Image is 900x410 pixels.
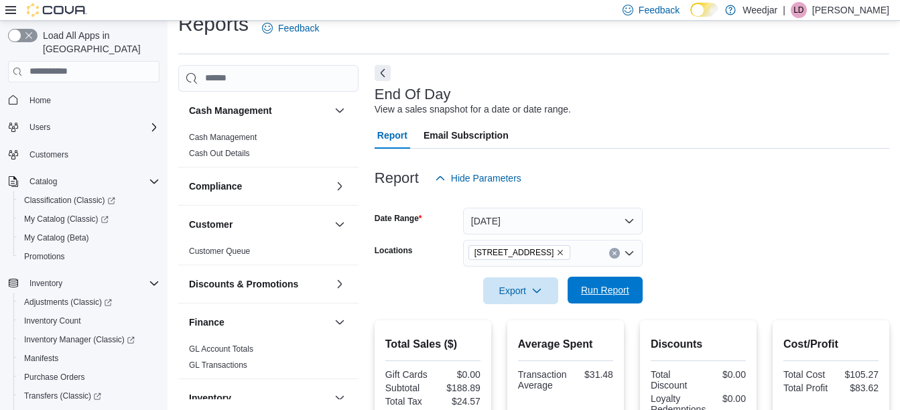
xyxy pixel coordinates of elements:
span: Users [24,119,159,135]
a: Feedback [257,15,324,42]
h3: Inventory [189,391,231,405]
h2: Total Sales ($) [385,336,480,352]
button: [DATE] [463,208,643,234]
button: Compliance [189,180,329,193]
button: Users [24,119,56,135]
a: Transfers (Classic) [19,388,107,404]
h3: Report [375,170,419,186]
a: GL Account Totals [189,344,253,354]
button: Inventory [3,274,165,293]
a: My Catalog (Classic) [13,210,165,228]
div: Total Discount [651,369,696,391]
button: Customers [3,145,165,164]
span: Purchase Orders [19,369,159,385]
a: Inventory Manager (Classic) [19,332,140,348]
span: Transfers (Classic) [19,388,159,404]
span: Feedback [278,21,319,35]
span: Catalog [29,176,57,187]
div: Total Tax [385,396,430,407]
span: Transfers (Classic) [24,391,101,401]
button: Customer [189,218,329,231]
span: Users [29,122,50,133]
span: Classification (Classic) [24,195,115,206]
span: 1127b Broadview Ave [468,245,571,260]
button: Compliance [332,178,348,194]
span: Inventory Manager (Classic) [24,334,135,345]
span: Cash Management [189,132,257,143]
a: My Catalog (Beta) [19,230,94,246]
span: Promotions [24,251,65,262]
p: Weedjar [743,2,777,18]
span: Cash Out Details [189,148,250,159]
button: Inventory [332,390,348,406]
a: Transfers (Classic) [13,387,165,405]
div: $0.00 [436,369,480,380]
span: Hide Parameters [451,172,521,185]
div: $31.48 [572,369,613,380]
a: GL Transactions [189,360,247,370]
p: | [783,2,785,18]
button: Catalog [24,174,62,190]
span: Home [29,95,51,106]
div: Total Cost [783,369,828,380]
span: Manifests [19,350,159,366]
button: Run Report [568,277,643,303]
span: Customer Queue [189,246,250,257]
h2: Discounts [651,336,746,352]
a: Classification (Classic) [19,192,121,208]
a: Adjustments (Classic) [13,293,165,312]
span: [STREET_ADDRESS] [474,246,554,259]
a: Cash Management [189,133,257,142]
a: Promotions [19,249,70,265]
span: My Catalog (Beta) [19,230,159,246]
span: Inventory [29,278,62,289]
span: Customers [24,146,159,163]
span: Home [24,92,159,109]
span: Purchase Orders [24,372,85,383]
a: Adjustments (Classic) [19,294,117,310]
a: Cash Out Details [189,149,250,158]
span: LD [793,2,803,18]
a: Inventory Manager (Classic) [13,330,165,349]
div: Total Profit [783,383,828,393]
div: Transaction Average [518,369,567,391]
p: [PERSON_NAME] [812,2,889,18]
span: Run Report [581,283,629,297]
span: Report [377,122,407,149]
h1: Reports [178,11,249,38]
h3: Discounts & Promotions [189,277,298,291]
span: Customers [29,149,68,160]
button: Cash Management [332,102,348,119]
button: Remove 1127b Broadview Ave from selection in this group [556,249,564,257]
div: Gift Cards [385,369,430,380]
button: Clear input [609,248,620,259]
span: Promotions [19,249,159,265]
span: Inventory Manager (Classic) [19,332,159,348]
a: Manifests [19,350,64,366]
div: Lauren Daniels [791,2,807,18]
h2: Average Spent [518,336,613,352]
button: Open list of options [624,248,635,259]
div: $0.00 [711,393,746,404]
button: Discounts & Promotions [332,276,348,292]
label: Date Range [375,213,422,224]
span: My Catalog (Classic) [24,214,109,224]
div: $24.57 [436,396,480,407]
h3: Finance [189,316,224,329]
button: Home [3,90,165,110]
div: Finance [178,341,359,379]
h3: Compliance [189,180,242,193]
span: Inventory [24,275,159,291]
span: Classification (Classic) [19,192,159,208]
button: Catalog [3,172,165,191]
button: Finance [332,314,348,330]
img: Cova [27,3,87,17]
button: Finance [189,316,329,329]
div: Customer [178,243,359,265]
h3: End Of Day [375,86,451,102]
div: $0.00 [701,369,746,380]
a: Inventory Count [19,313,86,329]
span: My Catalog (Classic) [19,211,159,227]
